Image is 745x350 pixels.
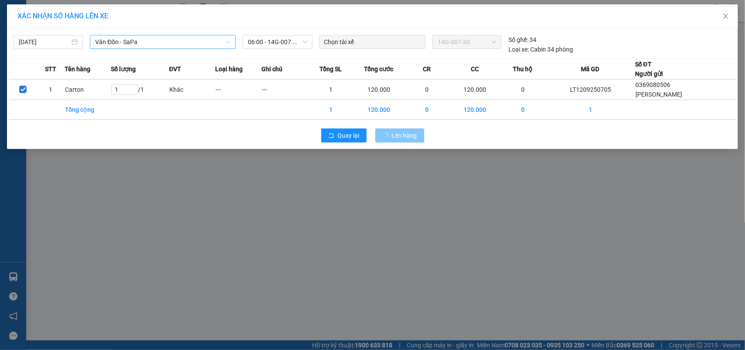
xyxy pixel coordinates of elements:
td: Tổng cộng [65,100,111,120]
td: 0 [404,80,450,100]
div: 34 [508,35,536,45]
div: Số ĐT Người gửi [635,59,663,79]
strong: 024 3236 3236 - [4,33,88,49]
span: 0369080506 [635,81,670,88]
td: 1 [546,100,635,120]
span: Lên hàng [392,131,417,140]
button: rollbackQuay lại [321,128,367,142]
td: 1 [308,80,354,100]
span: close [722,13,729,20]
span: Ghi chú [261,64,282,74]
span: Loại xe: [508,45,529,54]
button: Close [714,4,738,29]
span: ĐVT [169,64,181,74]
button: Lên hàng [375,128,424,142]
span: Quay lại [338,131,360,140]
span: CR [423,64,431,74]
td: 120.000 [354,100,404,120]
span: Tên hàng [65,64,90,74]
td: Khác [169,80,215,100]
span: Gửi hàng Hạ Long: Hotline: [8,59,84,82]
td: LT1209250705 [546,80,635,100]
td: 0 [500,100,546,120]
span: Tổng cước [364,64,393,74]
span: Tổng SL [319,64,342,74]
td: / 1 [111,80,169,100]
span: Số lượng [111,64,136,74]
span: CC [471,64,479,74]
span: XÁC NHẬN SỐ HÀNG LÊN XE [17,12,108,20]
td: 120.000 [450,80,500,100]
td: 0 [500,80,546,100]
div: Cabin 34 phòng [508,45,573,54]
td: --- [215,80,261,100]
span: Số ghế: [508,35,528,45]
span: Thu hộ [513,64,533,74]
strong: 0888 827 827 - 0848 827 827 [18,41,87,56]
span: Gửi hàng [GEOGRAPHIC_DATA]: Hotline: [4,25,88,56]
span: Loại hàng [215,64,243,74]
td: 0 [404,100,450,120]
strong: Công ty TNHH Phúc Xuyên [9,4,82,23]
span: STT [45,64,56,74]
span: Vân Đồn - SaPa [95,35,230,49]
span: loading [382,132,392,139]
td: Carton [65,80,111,100]
span: rollback [328,132,334,139]
span: down [226,39,231,45]
input: 12/09/2025 [19,37,70,47]
td: --- [261,80,308,100]
span: [PERSON_NAME] [635,91,682,98]
span: 14G-007.60 [438,35,496,49]
span: 06:00 - 14G-007.60 [248,35,307,49]
td: 1 [37,80,65,100]
span: Mã GD [581,64,600,74]
td: 120.000 [450,100,500,120]
td: 1 [308,100,354,120]
td: 120.000 [354,80,404,100]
